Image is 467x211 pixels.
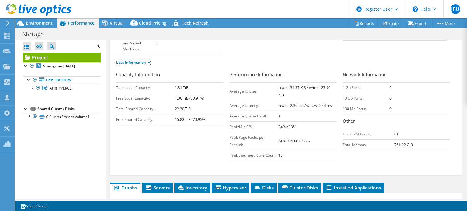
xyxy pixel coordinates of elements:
[23,76,101,84] a: Hypervisors
[43,63,75,69] b: Storage on [DATE]
[175,85,189,90] b: 1.31 TiB
[50,86,71,91] span: AFRHYPERCL
[230,132,279,150] td: Peak Page Faults per Second:
[175,117,206,122] b: 15.82 TiB (70.95%)
[116,93,175,104] td: Free Local Capacity:
[145,185,170,191] span: Servers
[389,106,392,111] b: 0
[389,85,392,90] b: 6
[343,117,450,126] h3: Other
[139,20,167,26] span: Cloud Pricing
[230,82,279,100] td: Average IO Size:
[116,82,175,93] td: Total Local Capacity:
[113,185,137,191] span: Graphs
[175,106,191,111] b: 22.30 TiB
[389,96,392,101] b: 0
[451,4,460,14] span: JPU
[215,185,246,191] span: Hypervisor
[230,111,279,121] td: Average Queue Depth:
[37,105,101,113] div: Shared Cluster Disks
[343,104,389,114] td: 100 Mb Ports:
[379,19,403,28] a: Share
[116,71,223,79] h3: Capacity Information
[182,20,209,26] span: Tech Refresh
[326,185,381,191] span: Installed Applications
[177,185,207,191] span: Inventory
[278,124,296,129] b: 34% / 13%
[23,62,101,70] a: Storage on [DATE]
[278,85,330,97] b: reads: 31.37 KiB / writes: 23.90 KiB
[23,53,101,62] a: Project
[230,150,279,161] td: Peak Saturated Core Count:
[278,103,332,108] b: reads: 2.36 ms / writes: 0.44 ms
[281,185,318,191] span: Cluster Disks
[343,139,394,150] td: Total Memory:
[278,153,283,158] b: 15
[278,138,310,144] b: AFRHYPER01 / 226
[20,31,53,38] h1: Storage
[403,19,431,28] a: Export
[23,84,101,92] a: AFRHYPERCL
[175,96,204,101] b: 1.06 TiB (80.91%)
[110,20,124,26] span: Virtual
[343,71,450,79] h3: Network Information
[394,131,399,137] b: 81
[23,113,101,121] a: C:ClusterStorageVolume1
[254,185,274,191] span: Disks
[343,82,389,93] td: 1 Gb Ports:
[431,19,459,28] a: More
[230,71,337,79] h3: Performance Information
[413,6,418,12] svg: \n
[26,20,53,26] span: Environment
[343,93,389,104] td: 10 Gb Ports:
[230,121,279,132] td: Peak/Min CPU:
[68,20,95,26] span: Performance
[116,104,175,114] td: Total Shared Capacity:
[278,114,283,119] b: 11
[343,129,394,139] td: Guest VM Count:
[116,60,150,65] a: Less Information
[116,34,155,52] label: Physical Servers and Virtual Machines
[230,100,279,111] td: Average Latency:
[155,40,157,46] b: 3
[394,142,413,147] b: 766.02 GiB
[350,19,379,28] a: Reports
[116,114,175,125] td: Free Shared Capacity:
[16,202,52,210] a: Project Notes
